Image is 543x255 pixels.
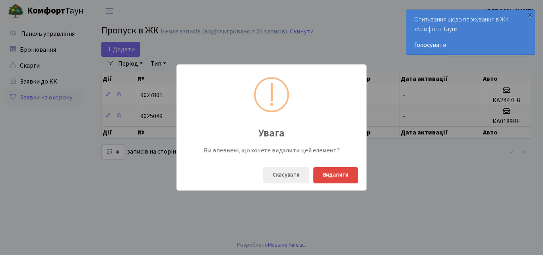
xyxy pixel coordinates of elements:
div: × [526,11,534,19]
button: Видалити [313,167,358,183]
div: Ви впевнені, що хочете видалити цей елемент? [200,146,343,155]
a: Голосувати [414,40,527,50]
div: Увага [176,120,367,141]
button: Скасувати [263,167,309,183]
div: Опитування щодо паркування в ЖК «Комфорт Таун» [406,10,535,55]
